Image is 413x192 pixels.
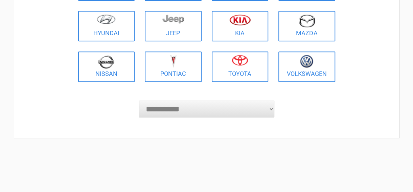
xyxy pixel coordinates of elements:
[300,55,313,68] img: volkswagen
[78,11,135,41] a: Hyundai
[278,51,335,82] a: Volkswagen
[145,11,202,41] a: Jeep
[229,14,251,25] img: kia
[170,55,177,68] img: pontiac
[98,55,114,69] img: nissan
[78,51,135,82] a: Nissan
[97,14,116,24] img: hyundai
[278,11,335,41] a: Mazda
[232,55,248,66] img: toyota
[212,11,269,41] a: Kia
[298,14,315,27] img: mazda
[212,51,269,82] a: Toyota
[145,51,202,82] a: Pontiac
[162,14,184,24] img: jeep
